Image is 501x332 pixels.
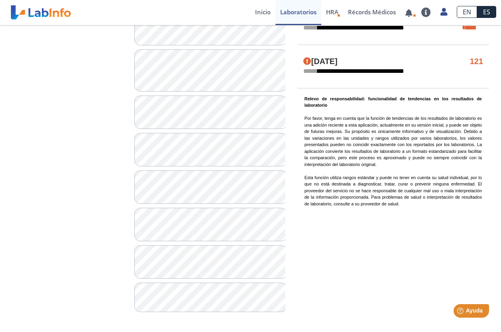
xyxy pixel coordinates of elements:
[477,6,496,18] a: ES
[305,96,482,108] b: Relevo de responsabilidad: funcionalidad de tendencias en los resultados de laboratorio
[470,57,483,66] h4: 121
[305,96,482,207] p: Por favor, tenga en cuenta que la función de tendencias de los resultados de laboratorio es una a...
[326,8,338,16] span: HRA
[457,6,477,18] a: EN
[430,301,492,323] iframe: Help widget launcher
[303,57,338,66] h4: [DATE]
